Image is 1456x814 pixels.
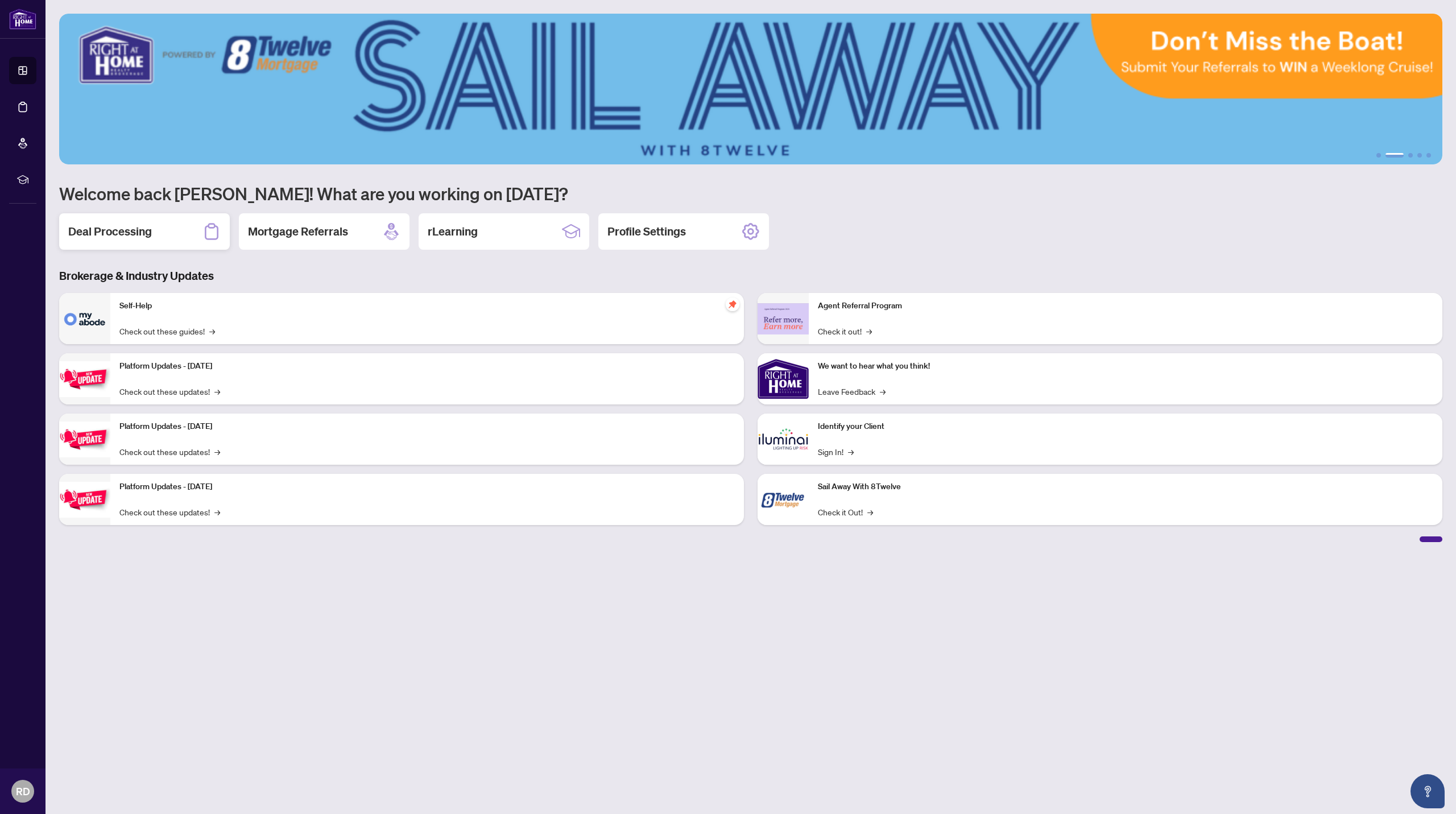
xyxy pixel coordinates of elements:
[59,14,1442,164] img: Slide 1
[726,297,739,311] span: pushpin
[119,385,220,398] a: Check out these updates!→
[1410,774,1445,808] button: Open asap
[866,325,872,337] span: →
[818,445,854,458] a: Sign In!→
[428,224,478,239] h2: rLearning
[248,224,348,239] h2: Mortgage Referrals
[59,482,110,518] img: Platform Updates - June 23, 2025
[818,325,872,337] a: Check it out!→
[848,445,854,458] span: →
[59,293,110,344] img: Self-Help
[1417,153,1422,158] button: 4
[1426,153,1431,158] button: 5
[1385,153,1404,158] button: 2
[59,422,110,457] img: Platform Updates - July 8, 2025
[818,360,1433,373] p: We want to hear what you think!
[119,481,735,493] p: Platform Updates - [DATE]
[68,224,152,239] h2: Deal Processing
[607,224,686,239] h2: Profile Settings
[214,445,220,458] span: →
[119,300,735,312] p: Self-Help
[119,506,220,518] a: Check out these updates!→
[214,506,220,518] span: →
[119,325,215,337] a: Check out these guides!→
[758,474,809,525] img: Sail Away With 8Twelve
[1408,153,1413,158] button: 3
[16,783,30,799] span: RD
[59,183,1442,204] h1: Welcome back [PERSON_NAME]! What are you working on [DATE]?
[818,420,1433,433] p: Identify your Client
[758,414,809,465] img: Identify your Client
[880,385,886,398] span: →
[818,506,873,518] a: Check it Out!→
[209,325,215,337] span: →
[818,385,886,398] a: Leave Feedback→
[119,445,220,458] a: Check out these updates!→
[818,481,1433,493] p: Sail Away With 8Twelve
[758,353,809,404] img: We want to hear what you think!
[758,303,809,334] img: Agent Referral Program
[119,420,735,433] p: Platform Updates - [DATE]
[818,300,1433,312] p: Agent Referral Program
[59,268,1442,284] h3: Brokerage & Industry Updates
[59,361,110,397] img: Platform Updates - July 21, 2025
[119,360,735,373] p: Platform Updates - [DATE]
[867,506,873,518] span: →
[9,9,36,30] img: logo
[1376,153,1381,158] button: 1
[214,385,220,398] span: →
